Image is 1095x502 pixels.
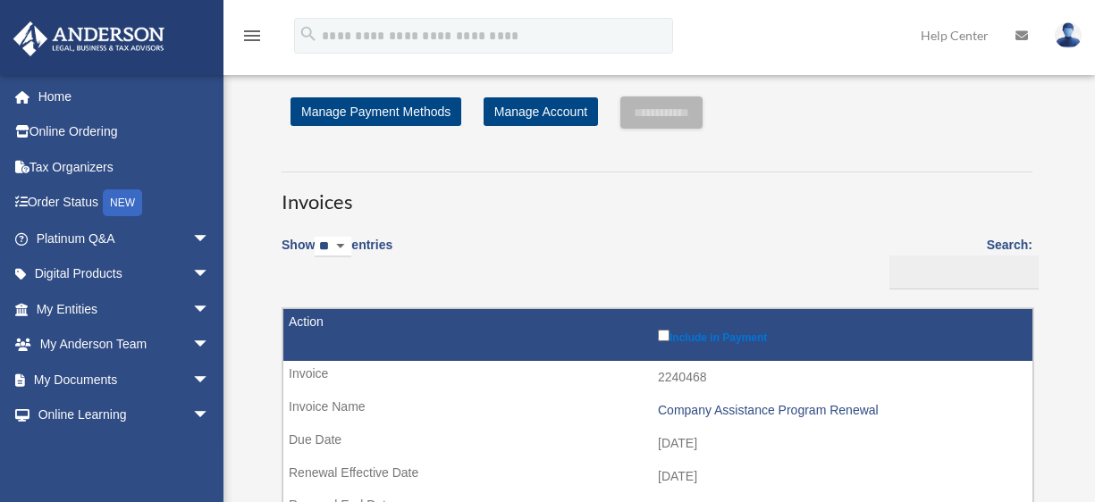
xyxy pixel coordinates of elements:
[883,234,1032,289] label: Search:
[13,221,237,256] a: Platinum Q&Aarrow_drop_down
[13,432,228,468] a: Billingarrow_drop_down
[658,326,1023,344] label: Include in Payment
[192,397,228,434] span: arrow_drop_down
[192,362,228,398] span: arrow_drop_down
[13,149,237,185] a: Tax Organizers
[299,24,318,44] i: search
[13,327,237,363] a: My Anderson Teamarrow_drop_down
[192,327,228,364] span: arrow_drop_down
[889,255,1039,289] input: Search:
[13,362,237,397] a: My Documentsarrow_drop_down
[192,256,228,293] span: arrow_drop_down
[13,397,237,433] a: Online Learningarrow_drop_down
[282,234,392,275] label: Show entries
[103,189,142,216] div: NEW
[13,185,237,222] a: Order StatusNEW
[282,172,1032,216] h3: Invoices
[13,291,237,327] a: My Entitiesarrow_drop_down
[13,79,237,114] a: Home
[315,237,351,257] select: Showentries
[283,460,1032,494] td: [DATE]
[13,114,237,150] a: Online Ordering
[13,256,237,292] a: Digital Productsarrow_drop_down
[283,427,1032,461] td: [DATE]
[192,291,228,328] span: arrow_drop_down
[241,25,263,46] i: menu
[241,31,263,46] a: menu
[291,97,461,126] a: Manage Payment Methods
[283,361,1032,395] td: 2240468
[8,21,170,56] img: Anderson Advisors Platinum Portal
[1055,22,1082,48] img: User Pic
[484,97,598,126] a: Manage Account
[658,330,670,341] input: Include in Payment
[658,403,1023,418] div: Company Assistance Program Renewal
[192,221,228,257] span: arrow_drop_down
[192,432,228,469] span: arrow_drop_down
